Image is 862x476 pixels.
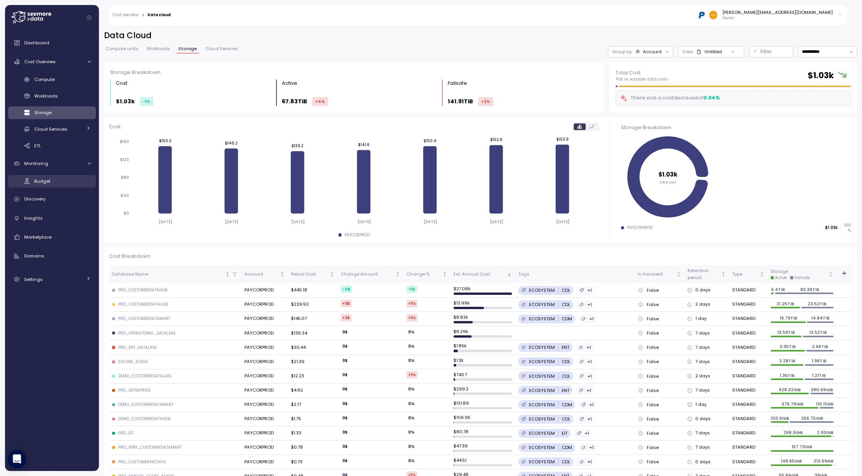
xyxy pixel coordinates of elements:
[442,272,447,277] div: Not sorted
[805,372,834,378] p: 1.21TiB
[450,426,515,441] td: $ 80.78
[658,171,678,179] tspan: $1.03k
[241,298,288,312] td: PAYCORPROD
[395,272,400,277] div: Not sorted
[841,223,850,233] p: 100 %
[696,49,722,55] div: Untitled
[729,441,768,455] td: STANDARD
[109,123,121,131] p: Cost
[288,369,338,383] td: $12.23
[805,358,834,364] p: 1.98TiB
[562,344,569,350] p: ENT
[795,275,810,281] div: Failsafe
[729,355,768,369] td: STANDARD
[729,265,768,283] th: TypeNot sorted
[450,326,515,340] td: $ 8.29k
[448,97,473,106] p: 141.91TiB
[688,415,726,422] div: 0 days
[450,455,515,469] td: $ 44.51
[24,59,55,65] span: Cost Overview
[529,459,555,465] p: ECOSYSTEM
[8,450,26,468] div: Open Intercom Messenger
[288,312,338,326] td: $145.07
[771,315,806,321] p: 19.79TiB
[688,330,726,337] div: 7 days
[801,301,834,307] p: 23.52TiB
[647,444,659,451] p: False
[288,426,338,441] td: $1.33
[109,252,852,260] p: Cost Breakdown
[288,298,338,312] td: $229.92
[529,416,555,422] p: ECOSYSTEM
[112,271,224,278] div: Database Name
[345,232,370,238] div: PAYCORPROD
[828,272,834,277] div: Not sorted
[620,94,720,103] div: There was a cost decrease of
[529,402,555,408] p: ECOSYSTEM
[241,426,288,441] td: PAYCORPROD
[688,373,726,380] div: 2 days
[749,46,793,57] button: Filter
[341,300,351,307] div: +3 $
[621,124,851,131] div: Storage Breakdown
[450,355,515,369] td: $ 1.3k
[8,249,96,264] a: Domains
[118,402,173,407] div: DEMO_CUSTOMERDATAMART
[116,97,135,106] p: $1.03k
[109,265,242,283] th: Database NameNot sorted
[341,457,349,464] div: 0 $
[647,402,659,408] p: False
[771,429,816,436] p: 268.3GiB
[643,49,662,55] div: Account
[288,412,338,426] td: $1.75
[587,416,592,422] p: +1
[341,314,351,321] div: +2 $
[282,97,307,106] p: 67.83TiB
[647,416,659,422] p: False
[280,272,285,277] div: Not sorted
[241,383,288,398] td: PAYCORPROD
[224,219,238,224] tspan: [DATE]
[113,13,139,17] a: Cost overview
[450,412,515,426] td: $ 106.36
[158,219,172,224] tspan: [DATE]
[34,178,50,184] span: Budget
[24,40,49,46] span: Dashboard
[529,287,555,293] p: ECOSYSTEM
[118,359,148,365] div: SECURE_STAGE
[8,139,96,152] a: ETL
[688,444,726,451] div: 7 days
[118,302,168,307] div: PRD_CUSTOMERDATALAKE
[729,312,768,326] td: STANDARD
[729,283,768,298] td: STANDARD
[647,330,659,336] p: False
[407,357,416,364] div: 0 %
[771,268,827,280] div: Storage
[688,358,726,365] div: 7 days
[587,301,592,308] p: +1
[688,315,726,322] div: 1 day
[703,94,720,102] div: 0.84 %
[225,141,238,146] tspan: $145.2
[586,387,591,394] p: +1
[8,229,96,245] a: Marketplace
[24,253,44,259] span: Domains
[688,267,720,281] div: Retention period
[407,343,416,350] div: 0 %
[771,372,803,378] p: 1.36TiB
[760,48,772,56] p: Filter
[612,49,633,55] p: Group by:
[616,69,668,77] p: Total Cost
[8,175,96,188] a: Budget
[24,234,52,240] span: Marketplace
[562,301,570,308] p: CDL
[407,271,441,278] div: Change %
[291,219,304,224] tspan: [DATE]
[407,443,416,450] div: 0 %
[288,455,338,469] td: $0.73
[8,106,96,119] a: Storage
[688,387,726,394] div: 7 days
[806,343,834,350] p: 2.66TiB
[8,272,96,287] a: Settings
